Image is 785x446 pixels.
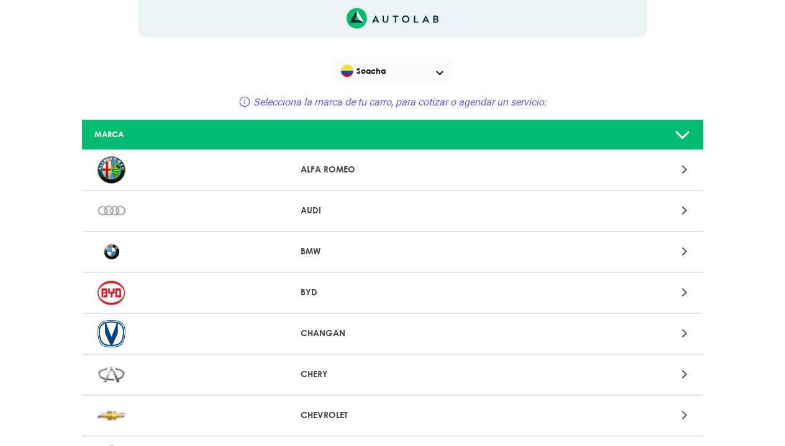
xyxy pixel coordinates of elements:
p: CHANGAN [301,327,485,340]
p: BMW [301,245,485,258]
img: CHEVROLET [98,402,125,429]
img: ALFA ROMEO [98,156,125,184]
p: AUDI [301,204,485,217]
span: Selecciona la marca de tu carro, para cotizar o agendar un servicio: [253,96,547,108]
p: CHERY [301,368,485,381]
div: Flag of COLOMBIASoacha [333,57,452,84]
p: CHEVROLET [301,409,485,422]
img: CHERY [98,361,125,388]
p: BYD [301,286,485,299]
span: Soacha [341,62,447,79]
a: MARCA [82,120,703,150]
p: ALFA ROMEO [301,163,485,176]
img: Flag of COLOMBIA [341,65,353,77]
div: MARCA [85,128,290,140]
a: Link al sitio de autolab [347,12,439,24]
img: BMW [98,238,125,265]
img: AUDI [98,197,125,225]
img: CHANGAN [98,320,125,347]
img: BYD [98,279,125,306]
